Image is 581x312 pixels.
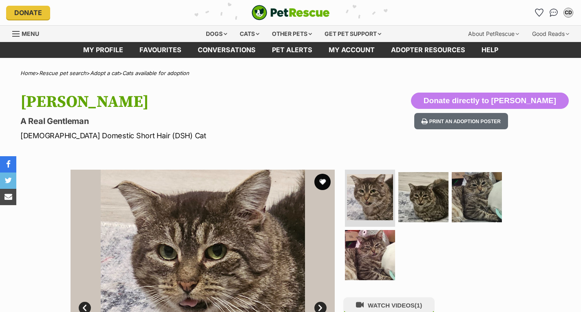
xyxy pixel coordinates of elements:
[532,6,546,19] a: Favourites
[462,26,525,42] div: About PetRescue
[266,26,318,42] div: Other pets
[200,26,233,42] div: Dogs
[532,6,575,19] ul: Account quick links
[564,9,572,17] div: CD
[473,42,506,58] a: Help
[320,42,383,58] a: My account
[22,30,39,37] span: Menu
[526,26,575,42] div: Good Reads
[414,113,508,130] button: Print an adoption poster
[131,42,190,58] a: Favourites
[6,6,50,20] a: Donate
[252,5,330,20] img: logo-cat-932fe2b9b8326f06289b0f2fb663e598f794de774fb13d1741a6617ecf9a85b4.svg
[252,5,330,20] a: PetRescue
[75,42,131,58] a: My profile
[411,93,569,109] button: Donate directly to [PERSON_NAME]
[20,70,35,76] a: Home
[90,70,119,76] a: Adopt a cat
[345,230,395,280] img: Photo of Clarkson
[12,26,45,40] a: Menu
[39,70,86,76] a: Rescue pet search
[20,130,354,141] p: [DEMOGRAPHIC_DATA] Domestic Short Hair (DSH) Cat
[550,9,558,17] img: chat-41dd97257d64d25036548639549fe6c8038ab92f7586957e7f3b1b290dea8141.svg
[264,42,320,58] a: Pet alerts
[190,42,264,58] a: conversations
[122,70,189,76] a: Cats available for adoption
[415,302,422,309] span: (1)
[234,26,265,42] div: Cats
[20,93,354,111] h1: [PERSON_NAME]
[398,172,448,222] img: Photo of Clarkson
[383,42,473,58] a: Adopter resources
[319,26,387,42] div: Get pet support
[314,174,331,190] button: favourite
[547,6,560,19] a: Conversations
[562,6,575,19] button: My account
[347,174,393,220] img: Photo of Clarkson
[452,172,502,222] img: Photo of Clarkson
[20,115,354,127] p: A Real Gentleman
